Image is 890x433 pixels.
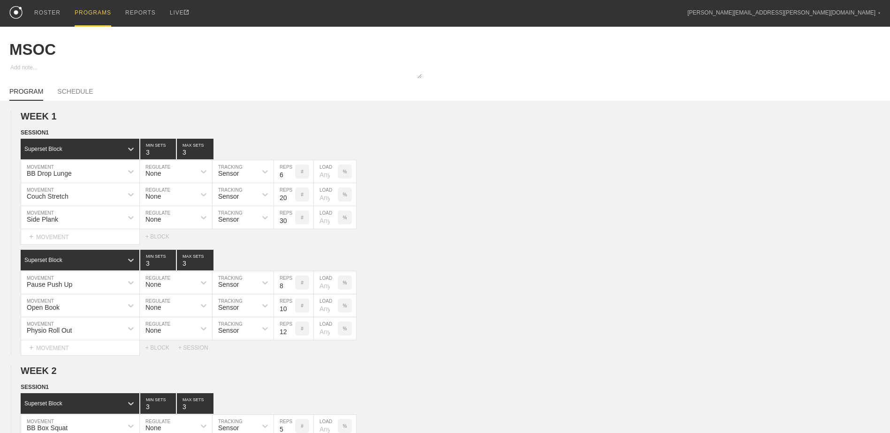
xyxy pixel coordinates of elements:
[145,327,161,334] div: None
[301,424,304,429] p: #
[218,327,239,334] div: Sensor
[145,216,161,223] div: None
[314,294,338,317] input: Any
[314,206,338,229] input: Any
[27,327,72,334] div: Physio Roll Out
[145,281,161,288] div: None
[177,250,213,270] input: None
[177,139,213,159] input: None
[301,192,304,197] p: #
[27,424,68,432] div: BB Box Squat
[24,257,62,263] div: Superset Block
[9,88,43,101] a: PROGRAM
[343,424,347,429] p: %
[57,88,93,100] a: SCHEDULE
[21,229,140,245] div: MOVEMENT
[218,424,239,432] div: Sensor
[177,393,213,414] input: None
[27,170,72,177] div: BB Drop Lunge
[27,304,60,311] div: Open Book
[24,400,62,407] div: Superset Block
[218,216,239,223] div: Sensor
[301,169,304,174] p: #
[314,183,338,206] input: Any
[314,271,338,294] input: Any
[843,388,890,433] iframe: Chat Widget
[218,170,239,177] div: Sensor
[301,215,304,220] p: #
[27,216,58,223] div: Side Plank
[878,10,881,16] div: ▼
[218,193,239,200] div: Sensor
[145,193,161,200] div: None
[145,344,178,351] div: + BLOCK
[145,304,161,311] div: None
[343,326,347,331] p: %
[21,111,57,121] span: WEEK 1
[343,215,347,220] p: %
[301,303,304,308] p: #
[343,192,347,197] p: %
[21,366,57,376] span: WEEK 2
[27,193,68,200] div: Couch Stretch
[343,303,347,308] p: %
[21,129,49,136] span: SESSION 1
[24,146,62,152] div: Superset Block
[27,281,72,288] div: Pause Push Up
[21,340,140,356] div: MOVEMENT
[301,280,304,285] p: #
[343,169,347,174] p: %
[343,280,347,285] p: %
[145,424,161,432] div: None
[9,6,23,19] img: logo
[218,304,239,311] div: Sensor
[29,232,33,240] span: +
[29,343,33,351] span: +
[314,317,338,340] input: Any
[145,170,161,177] div: None
[178,344,216,351] div: + SESSION
[21,384,49,390] span: SESSION 1
[314,160,338,183] input: Any
[218,281,239,288] div: Sensor
[145,233,178,240] div: + BLOCK
[301,326,304,331] p: #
